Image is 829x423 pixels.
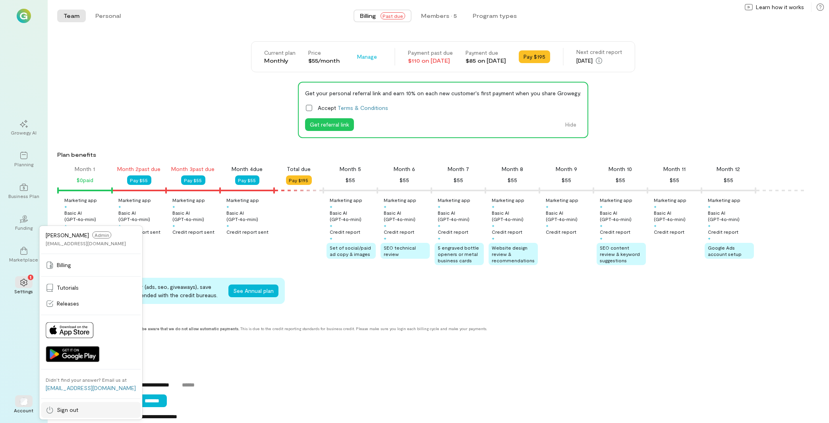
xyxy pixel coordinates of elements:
[10,256,39,263] div: Marketplace
[384,245,416,257] span: SEO technical review
[546,203,549,210] div: +
[556,165,577,173] div: Month 9
[708,222,711,229] div: +
[64,197,97,203] div: Marketing app
[57,326,239,331] strong: You can save a payment method but please be aware that we do not allow automatic payments.
[181,175,205,185] button: Pay $55
[600,210,646,222] div: Basic AI (GPT‑4o‑mini)
[663,165,686,173] div: Month 11
[438,222,441,229] div: +
[41,257,141,273] a: Billing
[466,57,506,65] div: $85 on [DATE]
[384,203,386,210] div: +
[352,50,382,63] button: Manage
[330,197,362,203] div: Marketing app
[172,222,175,229] div: +
[330,222,332,229] div: +
[172,229,214,235] div: Credit report sent
[330,203,332,210] div: +
[330,229,360,235] div: Credit report
[305,89,581,97] div: Get your personal referral link and earn 10% on each new customer's first payment when you share ...
[14,161,33,167] div: Planning
[172,210,218,222] div: Basic AI (GPT‑4o‑mini)
[10,145,38,174] a: Planning
[492,229,522,235] div: Credit report
[466,49,506,57] div: Payment due
[381,12,405,19] span: Past due
[57,317,749,325] div: Payment methods
[546,210,592,222] div: Basic AI (GPT‑4o‑mini)
[654,197,686,203] div: Marketing app
[654,229,684,235] div: Credit report
[708,210,754,222] div: Basic AI (GPT‑4o‑mini)
[438,235,441,241] div: +
[118,222,121,229] div: +
[10,240,38,269] a: Marketplace
[57,151,826,159] div: Plan benefits
[46,385,136,391] a: [EMAIL_ADDRESS][DOMAIN_NAME]
[357,53,377,61] span: Manage
[330,210,376,222] div: Basic AI (GPT‑4o‑mini)
[546,229,576,235] div: Credit report
[10,113,38,142] a: Growegy AI
[492,235,495,241] div: +
[600,222,603,229] div: +
[11,129,37,136] div: Growegy AI
[10,272,38,301] a: Settings
[8,193,39,199] div: Business Plan
[492,197,524,203] div: Marketing app
[654,203,657,210] div: +
[46,346,99,362] img: Get it on Google Play
[354,10,412,22] button: BillingPast due
[708,197,740,203] div: Marketing app
[562,175,571,185] div: $55
[600,203,603,210] div: +
[508,175,517,185] div: $55
[600,229,630,235] div: Credit report
[519,50,550,63] button: Pay $195
[15,225,33,231] div: Funding
[330,245,371,257] span: Set of social/paid ad copy & images
[576,56,622,65] div: [DATE]
[226,203,229,210] div: +
[57,326,749,331] div: This is due to the credit reporting standards for business credit. Please make sure you login eac...
[172,165,215,173] div: Month 3 past due
[394,165,415,173] div: Month 6
[492,222,495,229] div: +
[286,175,312,185] button: Pay $195
[226,229,269,235] div: Credit report sent
[64,203,67,210] div: +
[717,165,740,173] div: Month 12
[41,280,141,296] a: Tutorials
[492,245,535,263] span: Website design review & recommendations
[46,232,89,238] span: [PERSON_NAME]
[15,288,33,294] div: Settings
[384,222,386,229] div: +
[708,203,711,210] div: +
[235,175,259,185] button: Pay $55
[438,210,484,222] div: Basic AI (GPT‑4o‑mini)
[41,402,141,418] a: Sign out
[346,175,355,185] div: $55
[41,296,141,311] a: Releases
[415,10,463,22] button: Members · 5
[127,175,151,185] button: Pay $55
[384,210,430,222] div: Basic AI (GPT‑4o‑mini)
[57,300,79,308] span: Releases
[226,197,259,203] div: Marketing app
[10,209,38,237] a: Funding
[384,229,414,235] div: Credit report
[46,240,126,246] div: [EMAIL_ADDRESS][DOMAIN_NAME]
[14,407,34,413] div: Account
[308,57,340,65] div: $55/month
[708,235,711,241] div: +
[318,104,388,112] span: Accept
[400,175,409,185] div: $55
[89,10,127,22] button: Personal
[338,104,388,111] a: Terms & Conditions
[438,245,479,263] span: 5 engraved bottle openers or metal business cards
[466,10,523,22] button: Program types
[654,222,657,229] div: +
[438,229,468,235] div: Credit report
